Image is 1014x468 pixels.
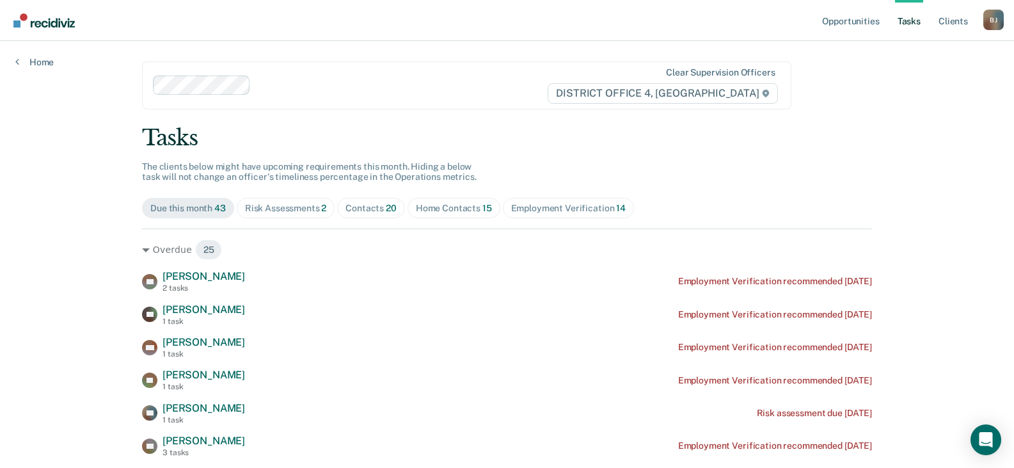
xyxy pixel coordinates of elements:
[162,416,245,424] div: 1 task
[511,203,626,214] div: Employment Verification
[214,203,226,213] span: 43
[162,369,245,381] span: [PERSON_NAME]
[162,435,245,447] span: [PERSON_NAME]
[162,382,245,391] div: 1 task
[666,67,775,78] div: Clear supervision officers
[482,203,492,213] span: 15
[195,239,223,260] span: 25
[678,309,872,320] div: Employment Verification recommended [DATE]
[757,408,872,419] div: Risk assessment due [DATE]
[142,161,477,182] span: The clients below might have upcoming requirements this month. Hiding a below task will not chang...
[162,317,245,326] div: 1 task
[321,203,326,213] span: 2
[162,303,245,316] span: [PERSON_NAME]
[970,424,1001,455] div: Open Intercom Messenger
[678,375,872,386] div: Employment Verification recommended [DATE]
[386,203,397,213] span: 20
[983,10,1004,30] button: Profile dropdown button
[15,56,54,68] a: Home
[162,336,245,348] span: [PERSON_NAME]
[162,284,245,293] div: 2 tasks
[678,276,872,287] div: Employment Verification recommended [DATE]
[616,203,626,213] span: 14
[162,270,245,282] span: [PERSON_NAME]
[678,440,872,451] div: Employment Verification recommended [DATE]
[983,10,1004,30] div: B J
[162,350,245,359] div: 1 task
[142,239,872,260] div: Overdue 25
[416,203,492,214] div: Home Contacts
[245,203,327,214] div: Risk Assessments
[678,342,872,353] div: Employment Verification recommended [DATE]
[142,125,872,151] div: Tasks
[150,203,226,214] div: Due this month
[162,402,245,414] span: [PERSON_NAME]
[13,13,75,28] img: Recidiviz
[345,203,397,214] div: Contacts
[162,448,245,457] div: 3 tasks
[548,83,777,104] span: DISTRICT OFFICE 4, [GEOGRAPHIC_DATA]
